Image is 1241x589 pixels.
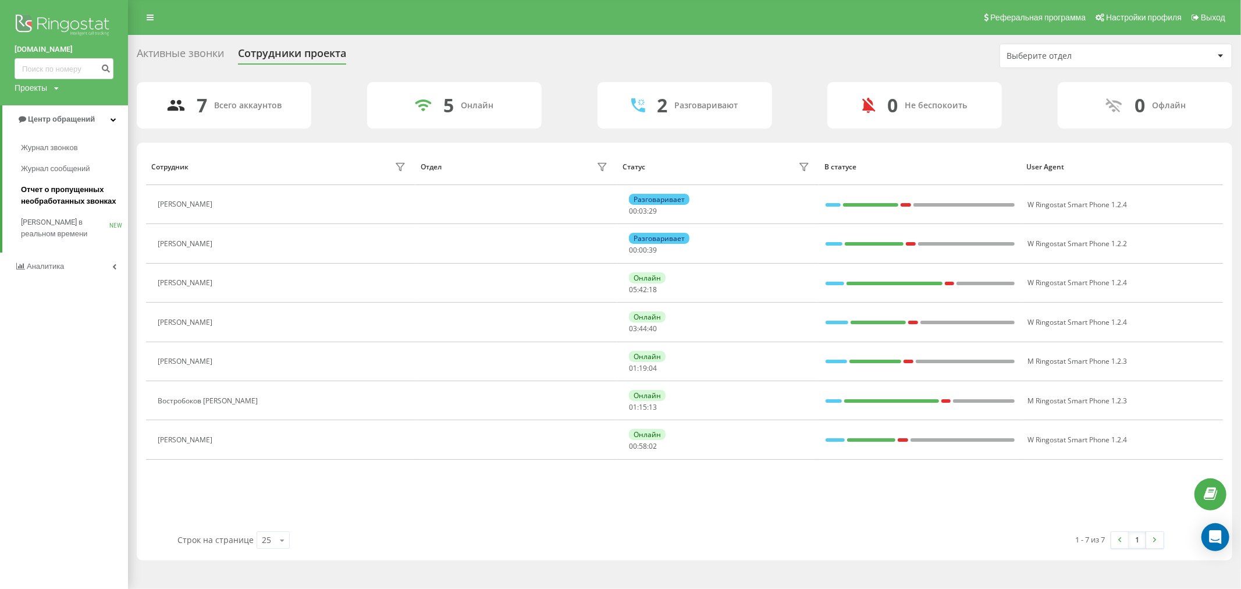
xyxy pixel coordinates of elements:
span: M Ringostat Smart Phone 1.2.3 [1027,356,1127,366]
span: 03 [639,206,647,216]
div: Разговаривает [629,233,689,244]
div: : : [629,364,657,372]
div: Онлайн [629,351,666,362]
span: Настройки профиля [1106,13,1182,22]
span: 04 [649,363,657,373]
span: M Ringostat Smart Phone 1.2.3 [1027,396,1127,406]
div: Онлайн [461,101,493,111]
div: [PERSON_NAME] [158,240,215,248]
div: [PERSON_NAME] [158,436,215,444]
span: 03 [629,324,637,333]
span: 15 [639,402,647,412]
div: User Agent [1026,163,1217,171]
div: 2 [657,94,667,116]
div: : : [629,207,657,215]
div: Офлайн [1153,101,1186,111]
span: 01 [629,363,637,373]
div: Сотрудники проекта [238,47,346,65]
span: Выход [1201,13,1225,22]
div: 0 [887,94,898,116]
input: Поиск по номеру [15,58,113,79]
span: 29 [649,206,657,216]
span: W Ringostat Smart Phone 1.2.4 [1027,317,1127,327]
div: Проекты [15,82,47,94]
span: Отчет о пропущенных необработанных звонках [21,184,122,207]
span: 00 [629,206,637,216]
span: W Ringostat Smart Phone 1.2.4 [1027,200,1127,210]
span: W Ringostat Smart Phone 1.2.4 [1027,278,1127,288]
span: 42 [639,285,647,294]
div: Разговаривают [674,101,738,111]
span: Журнал сообщений [21,163,90,175]
span: [PERSON_NAME] в реальном времени [21,217,109,240]
span: 02 [649,441,657,451]
span: 00 [629,245,637,255]
div: Open Intercom Messenger [1201,523,1229,551]
img: Ringostat logo [15,12,113,41]
span: 01 [629,402,637,412]
span: Строк на странице [177,534,254,545]
div: 7 [197,94,208,116]
span: 39 [649,245,657,255]
a: [DOMAIN_NAME] [15,44,113,55]
a: 1 [1129,532,1146,548]
div: Всего аккаунтов [215,101,282,111]
div: Активные звонки [137,47,224,65]
span: 05 [629,285,637,294]
div: Выберите отдел [1007,51,1146,61]
span: 18 [649,285,657,294]
div: : : [629,325,657,333]
span: 00 [639,245,647,255]
div: 0 [1135,94,1146,116]
span: Центр обращений [28,115,95,123]
div: 1 - 7 из 7 [1076,534,1105,545]
div: [PERSON_NAME] [158,279,215,287]
span: W Ringostat Smart Phone 1.2.4 [1027,435,1127,445]
div: : : [629,403,657,411]
div: Онлайн [629,429,666,440]
span: 13 [649,402,657,412]
div: Отдел [421,163,442,171]
div: Востробоков [PERSON_NAME] [158,397,261,405]
span: 58 [639,441,647,451]
span: Аналитика [27,262,64,271]
span: Реферальная программа [990,13,1086,22]
a: Отчет о пропущенных необработанных звонках [21,179,128,212]
div: Статус [623,163,645,171]
span: W Ringostat Smart Phone 1.2.2 [1027,239,1127,249]
div: : : [629,442,657,450]
div: : : [629,286,657,294]
div: В статусе [824,163,1015,171]
span: 19 [639,363,647,373]
div: Онлайн [629,311,666,322]
div: Разговаривает [629,194,689,205]
a: Журнал сообщений [21,158,128,179]
div: [PERSON_NAME] [158,200,215,208]
span: Журнал звонков [21,142,78,154]
div: Сотрудник [151,163,189,171]
div: Онлайн [629,390,666,401]
a: Журнал звонков [21,137,128,158]
span: 44 [639,324,647,333]
span: 40 [649,324,657,333]
div: Не беспокоить [905,101,967,111]
a: Центр обращений [2,105,128,133]
div: [PERSON_NAME] [158,318,215,327]
a: [PERSON_NAME] в реальном времениNEW [21,212,128,244]
div: 25 [262,534,271,546]
div: Онлайн [629,272,666,283]
div: [PERSON_NAME] [158,357,215,366]
div: : : [629,246,657,254]
span: 00 [629,441,637,451]
div: 5 [443,94,454,116]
